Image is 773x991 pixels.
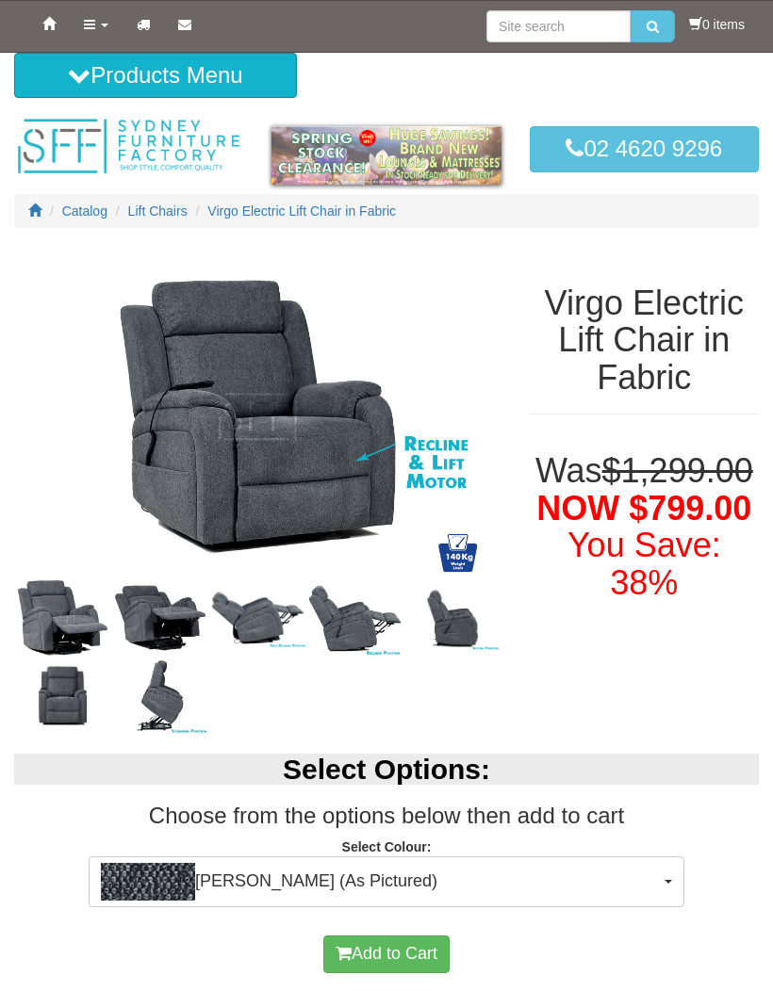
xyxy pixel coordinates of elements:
font: You Save: 38% [567,526,721,602]
button: Products Menu [14,53,297,98]
input: Site search [486,10,631,42]
strong: Select Colour: [342,839,432,854]
img: Ollie Charcoal (As Pictured) [101,863,195,901]
h1: Virgo Electric Lift Chair in Fabric [530,284,759,397]
b: Select Options: [283,754,490,785]
a: Virgo Electric Lift Chair in Fabric [207,203,396,219]
a: 02 4620 9296 [530,126,759,171]
del: $1,299.00 [602,451,753,490]
span: [PERSON_NAME] (As Pictured) [101,863,660,901]
li: 0 items [689,15,745,34]
a: Catalog [62,203,107,219]
button: Ollie Charcoal (As Pictured)[PERSON_NAME] (As Pictured) [89,856,684,907]
span: NOW $799.00 [536,489,751,528]
img: Sydney Furniture Factory [14,117,243,176]
h3: Choose from the options below then add to cart [14,804,759,828]
a: Lift Chairs [128,203,188,219]
button: Add to Cart [323,935,450,973]
h1: Was [530,452,759,601]
img: spring-sale.gif [271,126,501,184]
